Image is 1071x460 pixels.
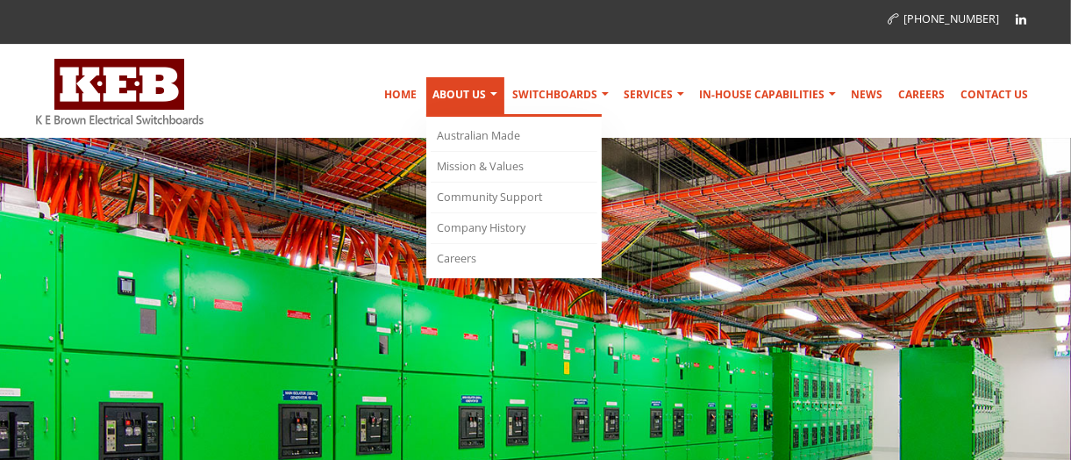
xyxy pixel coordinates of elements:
a: Contact Us [954,77,1036,112]
a: In-house Capabilities [693,77,843,112]
a: Services [618,77,691,112]
a: News [845,77,890,112]
img: K E Brown Electrical Switchboards [36,59,203,125]
a: [PHONE_NUMBER] [889,11,1000,26]
a: Careers [892,77,953,112]
a: Careers [431,244,597,274]
a: About Us [426,77,504,117]
a: Mission & Values [431,152,597,183]
a: Linkedin [1009,6,1035,32]
a: Company History [431,213,597,244]
a: Home [378,77,425,112]
a: Australian Made [431,121,597,152]
a: Switchboards [506,77,616,112]
a: Community Support [431,183,597,213]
